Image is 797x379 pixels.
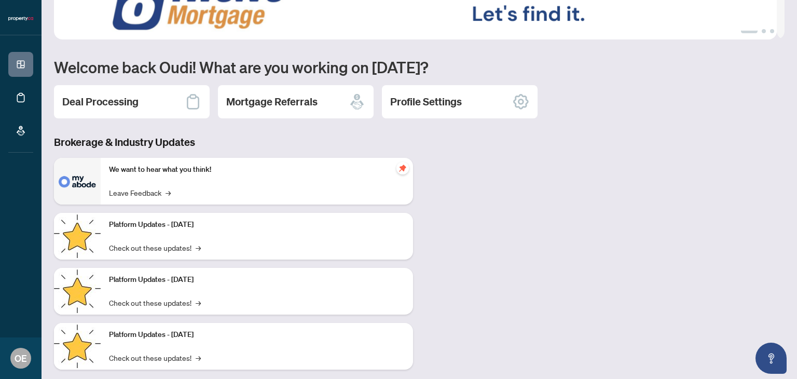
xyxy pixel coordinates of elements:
[109,352,201,363] a: Check out these updates!→
[54,158,101,205] img: We want to hear what you think!
[109,329,405,341] p: Platform Updates - [DATE]
[396,162,409,174] span: pushpin
[109,274,405,286] p: Platform Updates - [DATE]
[54,135,413,150] h3: Brokerage & Industry Updates
[762,29,766,33] button: 2
[54,323,101,370] img: Platform Updates - June 23, 2025
[8,16,33,22] img: logo
[54,268,101,315] img: Platform Updates - July 8, 2025
[62,94,139,109] h2: Deal Processing
[109,297,201,308] a: Check out these updates!→
[54,57,785,77] h1: Welcome back Oudi! What are you working on [DATE]?
[755,343,787,374] button: Open asap
[54,213,101,260] img: Platform Updates - July 21, 2025
[770,29,774,33] button: 3
[196,352,201,363] span: →
[196,297,201,308] span: →
[390,94,462,109] h2: Profile Settings
[109,164,405,175] p: We want to hear what you think!
[166,187,171,198] span: →
[741,29,758,33] button: 1
[15,351,27,366] span: OE
[226,94,318,109] h2: Mortgage Referrals
[109,187,171,198] a: Leave Feedback→
[196,242,201,253] span: →
[109,242,201,253] a: Check out these updates!→
[109,219,405,231] p: Platform Updates - [DATE]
